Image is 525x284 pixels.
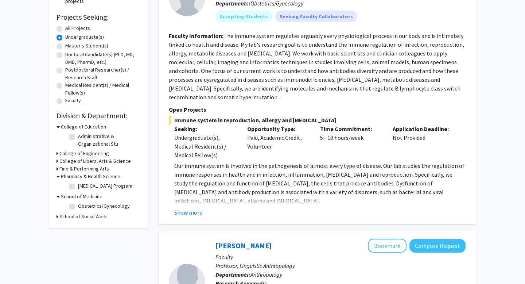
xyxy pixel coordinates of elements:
div: Undergraduate(s), Medical Resident(s) / Medical Fellow(s) [174,133,236,160]
span: Immune system in reproduction, allergy and [MEDICAL_DATA] [169,116,466,124]
p: Professor, Linguistic Anthropology [215,261,466,270]
label: Faculty [65,97,81,104]
label: Administrative & Organizational Stu [78,133,139,148]
button: Show more [174,208,202,217]
label: [MEDICAL_DATA] Program [78,182,132,190]
label: Undergraduate(s) [65,33,104,41]
h3: College of Education [61,123,106,131]
div: Paid, Academic Credit, Volunteer [242,124,315,160]
p: Opportunity Type: [247,124,309,133]
label: Obstetrics/Gynecology [78,202,130,210]
fg-read-more: The immune system regulates arguably every physiological process in our body and is intimately li... [169,32,464,101]
p: Faculty [215,253,466,261]
h3: College of Engineering [59,150,109,157]
mat-chip: Seeking Faculty Collaborators [275,11,357,22]
h2: Projects Seeking: [57,13,140,22]
label: Medical Resident(s) / Medical Fellow(s) [65,81,140,97]
button: Add Stephen Chrisomalis to Bookmarks [368,239,407,253]
h3: Fine & Performing Arts [59,165,109,173]
b: Faculty Information: [169,32,223,39]
p: Application Deadline: [393,124,455,133]
div: 5 - 10 hours/week [315,124,388,160]
h3: School of Social Work [59,213,107,220]
button: Compose Request to Stephen Chrisomalis [409,239,466,253]
iframe: Chat [5,251,31,279]
a: [PERSON_NAME] [215,241,272,250]
p: Open Projects [169,105,466,114]
b: Departments: [215,271,250,278]
h3: College of Liberal Arts & Science [59,157,131,165]
div: Not Provided [387,124,460,160]
p: Seeking: [174,124,236,133]
span: Anthropology [250,271,282,278]
label: Postdoctoral Researcher(s) / Research Staff [65,66,140,81]
span: Our immune system is involved in the pathogenesis of almost every type of disease. Our lab studie... [174,162,464,204]
label: Master's Student(s) [65,42,108,50]
label: Doctoral Candidate(s) (PhD, MD, DMD, PharmD, etc.) [65,51,140,66]
h3: School of Medicine [61,193,102,200]
h2: Division & Department: [57,111,140,120]
label: All Projects [65,24,90,32]
p: Time Commitment: [320,124,382,133]
mat-chip: Accepting Students [215,11,272,22]
h3: Pharmacy & Health Science [61,173,120,180]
